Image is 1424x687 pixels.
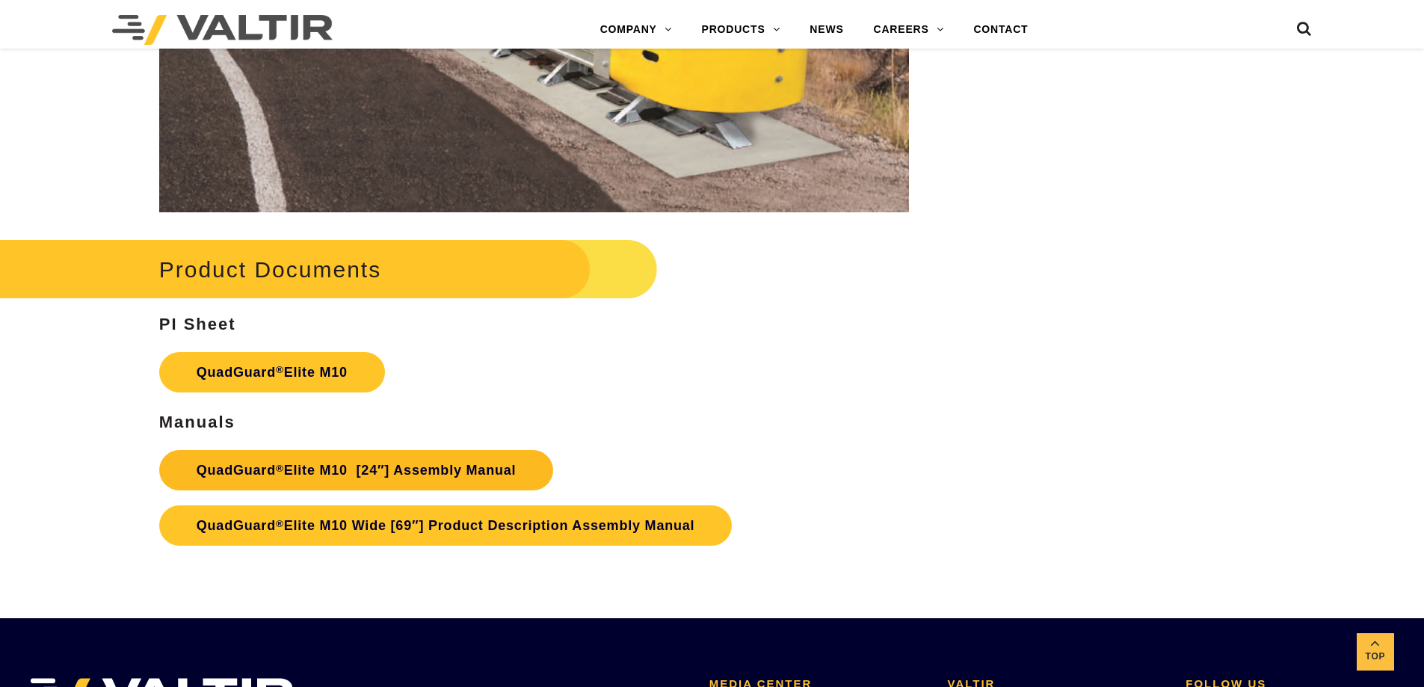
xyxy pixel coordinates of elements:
[159,315,236,333] strong: PI Sheet
[159,413,235,431] strong: Manuals
[159,450,554,490] a: QuadGuard®Elite M10 [24″] Assembly Manual
[795,15,858,45] a: NEWS
[687,15,795,45] a: PRODUCTS
[859,15,959,45] a: CAREERS
[276,518,284,529] sup: ®
[1357,633,1394,671] a: Top
[159,505,733,546] a: QuadGuard®Elite M10 Wide [69″] Product Description Assembly Manual
[585,15,687,45] a: COMPANY
[958,15,1043,45] a: CONTACT
[276,463,284,474] sup: ®
[1357,648,1394,665] span: Top
[112,15,333,45] img: Valtir
[276,364,284,375] sup: ®
[159,352,385,392] a: QuadGuard®Elite M10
